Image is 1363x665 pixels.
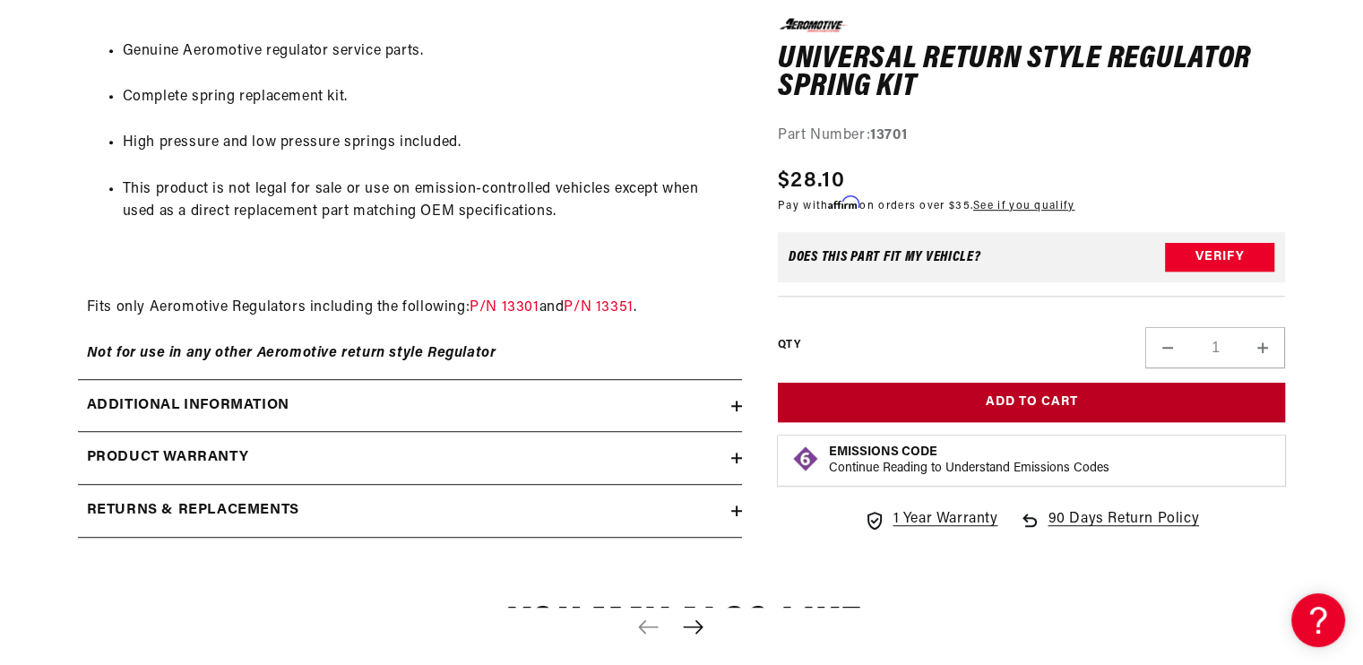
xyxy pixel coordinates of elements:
li: High pressure and low pressure springs included. [123,132,733,155]
button: Verify [1165,243,1274,272]
strong: 13701 [870,127,907,142]
img: Emissions code [791,445,820,473]
button: Previous slide [629,608,669,647]
summary: Product warranty [78,432,742,484]
div: Part Number: [778,124,1286,147]
p: Pay with on orders over $35. [778,197,1075,214]
button: Emissions CodeContinue Reading to Understand Emissions Codes [829,445,1109,477]
p: Continue Reading to Understand Emissions Codes [829,461,1109,477]
h2: Product warranty [87,446,249,470]
a: P/N 13301 [470,300,539,315]
strong: Not for use in any other Aeromotive return style Regulator [87,346,496,360]
summary: Returns & replacements [78,485,742,537]
button: Add to Cart [778,383,1286,423]
span: 1 Year Warranty [893,508,997,531]
h2: You may also like [33,606,1331,648]
button: Next slide [674,608,713,647]
a: 90 Days Return Policy [1019,508,1199,549]
label: QTY [778,337,800,352]
a: P/N 13351 [564,300,633,315]
span: Affirm [828,196,859,210]
h1: Universal Return Style Regulator Spring Kit [778,45,1286,101]
span: $28.10 [778,165,845,197]
li: Genuine Aeromotive regulator service parts. [123,40,733,64]
div: Does This part fit My vehicle? [789,250,981,264]
h2: Returns & replacements [87,499,299,522]
a: See if you qualify - Learn more about Affirm Financing (opens in modal) [973,201,1074,212]
a: 1 Year Warranty [864,508,997,531]
li: This product is not legal for sale or use on emission-controlled vehicles except when used as a d... [123,178,733,224]
h2: Additional information [87,394,289,418]
span: 90 Days Return Policy [1048,508,1199,549]
summary: Additional information [78,380,742,432]
li: Complete spring replacement kit. [123,86,733,109]
strong: Emissions Code [829,445,937,459]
